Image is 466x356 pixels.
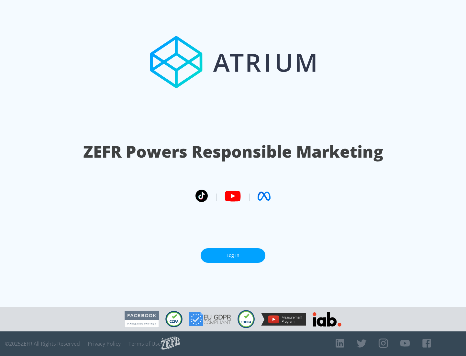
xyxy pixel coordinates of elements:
img: YouTube Measurement Program [261,313,306,326]
span: © 2025 ZEFR All Rights Reserved [5,340,80,347]
a: Log In [201,248,265,263]
span: | [247,191,251,201]
img: IAB [313,312,341,327]
img: CCPA Compliant [165,311,183,327]
img: COPPA Compliant [238,310,255,328]
a: Terms of Use [128,340,161,347]
h1: ZEFR Powers Responsible Marketing [83,140,383,163]
img: GDPR Compliant [189,312,231,326]
a: Privacy Policy [88,340,121,347]
img: Facebook Marketing Partner [125,311,159,328]
span: | [214,191,218,201]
